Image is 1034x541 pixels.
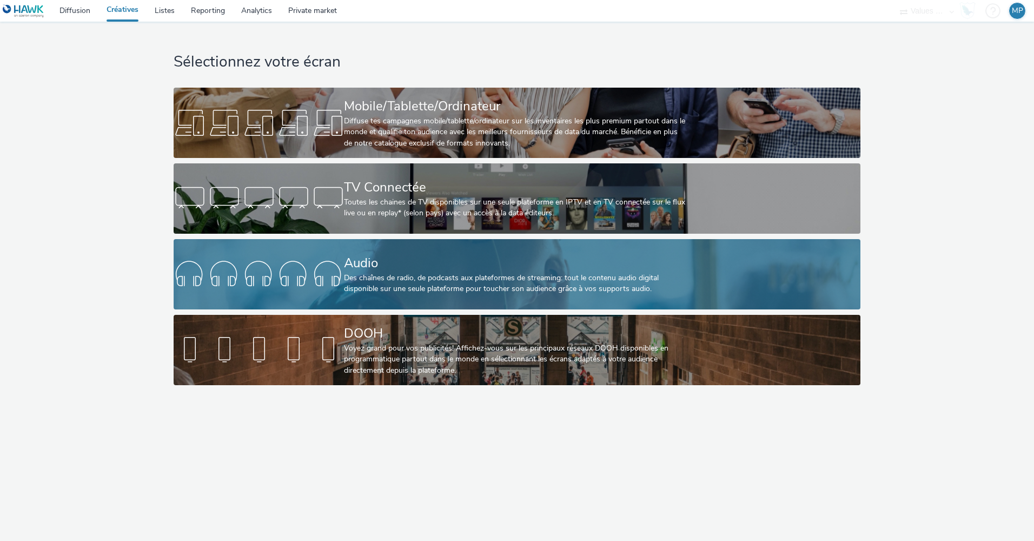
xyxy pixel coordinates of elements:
[344,324,685,343] div: DOOH
[174,315,860,385] a: DOOHVoyez grand pour vos publicités! Affichez-vous sur les principaux réseaux DOOH disponibles en...
[344,273,685,295] div: Des chaînes de radio, de podcasts aux plateformes de streaming: tout le contenu audio digital dis...
[344,97,685,116] div: Mobile/Tablette/Ordinateur
[174,239,860,309] a: AudioDes chaînes de radio, de podcasts aux plateformes de streaming: tout le contenu audio digita...
[344,197,685,219] div: Toutes les chaines de TV disponibles sur une seule plateforme en IPTV et en TV connectée sur le f...
[344,178,685,197] div: TV Connectée
[3,4,44,18] img: undefined Logo
[174,163,860,234] a: TV ConnectéeToutes les chaines de TV disponibles sur une seule plateforme en IPTV et en TV connec...
[959,2,980,19] a: Hawk Academy
[174,88,860,158] a: Mobile/Tablette/OrdinateurDiffuse tes campagnes mobile/tablette/ordinateur sur les inventaires le...
[1012,3,1023,19] div: MP
[174,52,860,72] h1: Sélectionnez votre écran
[344,343,685,376] div: Voyez grand pour vos publicités! Affichez-vous sur les principaux réseaux DOOH disponibles en pro...
[344,116,685,149] div: Diffuse tes campagnes mobile/tablette/ordinateur sur les inventaires les plus premium partout dan...
[344,254,685,273] div: Audio
[959,2,976,19] img: Hawk Academy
